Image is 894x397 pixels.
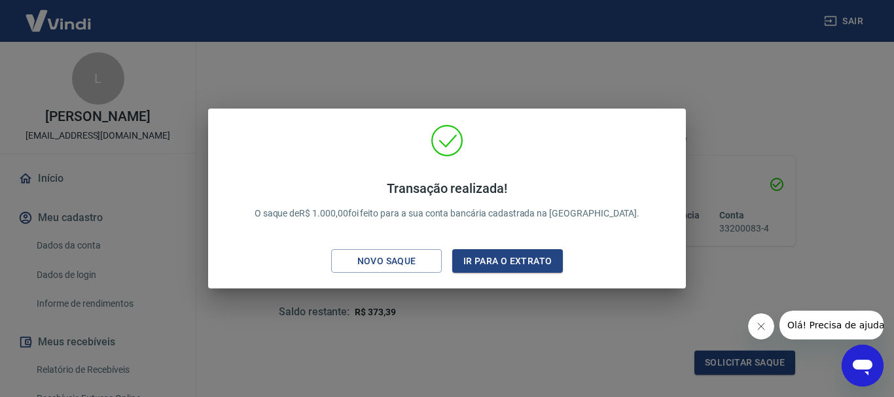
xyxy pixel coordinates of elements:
button: Ir para o extrato [452,249,563,273]
p: O saque de R$ 1.000,00 foi feito para a sua conta bancária cadastrada na [GEOGRAPHIC_DATA]. [255,181,640,220]
span: Olá! Precisa de ajuda? [8,9,110,20]
div: Novo saque [342,253,432,269]
button: Novo saque [331,249,442,273]
iframe: Fechar mensagem [748,313,774,339]
iframe: Botão para abrir a janela de mensagens [842,345,884,387]
h4: Transação realizada! [255,181,640,196]
iframe: Mensagem da empresa [779,311,884,339]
